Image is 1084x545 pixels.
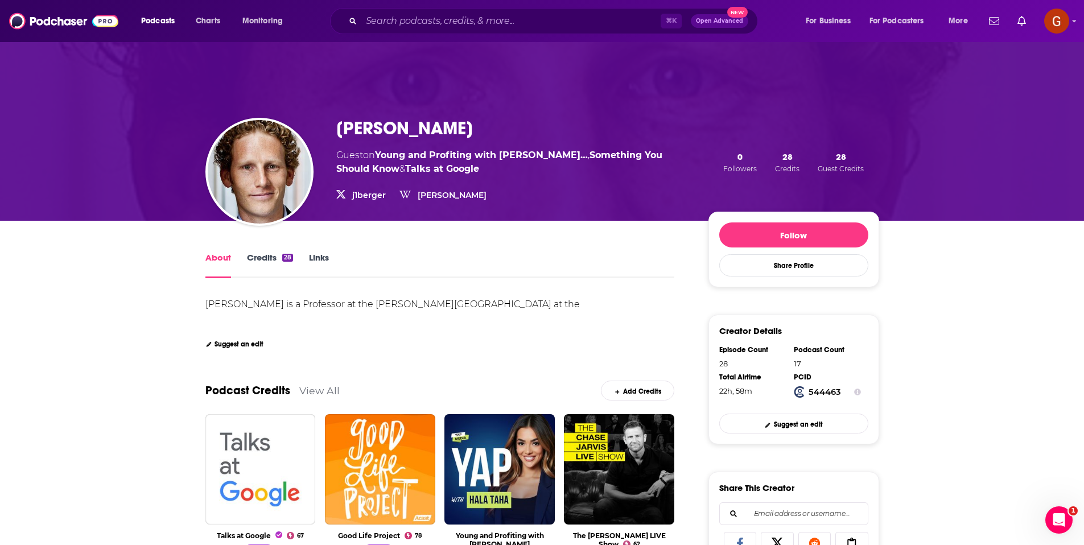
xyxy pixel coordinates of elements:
div: Podcast Count [794,345,861,354]
span: ⌘ K [661,14,682,28]
button: open menu [234,12,298,30]
button: 28Guest Credits [814,151,867,174]
a: Good Life Project [338,531,400,540]
div: Episode Count [719,345,786,354]
a: Podcast Credits [205,383,290,398]
span: Open Advanced [696,18,743,24]
span: Logged in as gcunningham [1044,9,1069,34]
span: Credits [775,164,799,173]
button: Follow [719,222,868,247]
h3: Share This Creator [719,482,794,493]
a: Show notifications dropdown [1013,11,1031,31]
div: Search podcasts, credits, & more... [341,8,769,34]
a: Links [309,252,329,278]
span: Podcasts [141,13,175,29]
button: open menu [133,12,189,30]
span: 1 [1069,506,1078,515]
a: Suggest an edit [205,340,264,348]
button: Open AdvancedNew [691,14,748,28]
span: & [399,163,405,174]
button: 0Followers [720,151,760,174]
span: 22 hours, 58 minutes, 57 seconds [719,386,752,395]
img: Jonah Berger [208,120,311,224]
div: [PERSON_NAME] is a Professor at the [PERSON_NAME][GEOGRAPHIC_DATA] at the [GEOGRAPHIC_DATA][US_ST... [205,299,582,325]
span: Guest Credits [818,164,864,173]
a: View All [299,385,340,397]
button: Share Profile [719,254,868,276]
span: Guest [336,150,363,160]
a: Add Credits [601,381,674,401]
span: New [727,7,748,18]
strong: 544463 [809,387,841,397]
a: Talks at Google [217,531,282,540]
h3: Creator Details [719,325,782,336]
a: Credits28 [247,252,293,278]
button: open menu [941,12,982,30]
span: 67 [297,534,304,538]
input: Email address or username... [729,503,859,525]
img: Podchaser Creator ID logo [794,386,805,398]
button: open menu [862,12,941,30]
a: Suggest an edit [719,414,868,433]
button: 28Credits [772,151,803,174]
div: 17 [794,359,861,368]
span: More [949,13,968,29]
span: 28 [836,151,846,162]
button: open menu [798,12,865,30]
a: 67 [287,532,304,539]
div: Total Airtime [719,373,786,382]
a: 78 [405,532,422,539]
a: j1berger [352,190,386,200]
div: 28 [282,254,293,262]
div: PCID [794,373,861,382]
span: Charts [196,13,220,29]
input: Search podcasts, credits, & more... [361,12,661,30]
span: For Podcasters [869,13,924,29]
span: 28 [782,151,793,162]
a: [PERSON_NAME] [418,190,487,200]
span: 78 [415,534,422,538]
iframe: Intercom live chat [1045,506,1073,534]
button: Show profile menu [1044,9,1069,34]
a: Show notifications dropdown [984,11,1004,31]
span: on [363,150,588,160]
a: Young and Profiting with Hala Taha (Entrepreneurship, Sales, Marketing) [375,150,588,160]
img: User Profile [1044,9,1069,34]
span: 0 [737,151,743,162]
a: Charts [188,12,227,30]
img: Podchaser - Follow, Share and Rate Podcasts [9,10,118,32]
span: For Business [806,13,851,29]
div: 28 [719,359,786,368]
h1: [PERSON_NAME] [336,117,473,139]
span: Followers [723,164,757,173]
a: Talks at Google [405,163,479,174]
div: Search followers [719,502,868,525]
span: , [588,150,590,160]
span: Monitoring [242,13,283,29]
a: About [205,252,231,278]
button: Show Info [854,386,861,398]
